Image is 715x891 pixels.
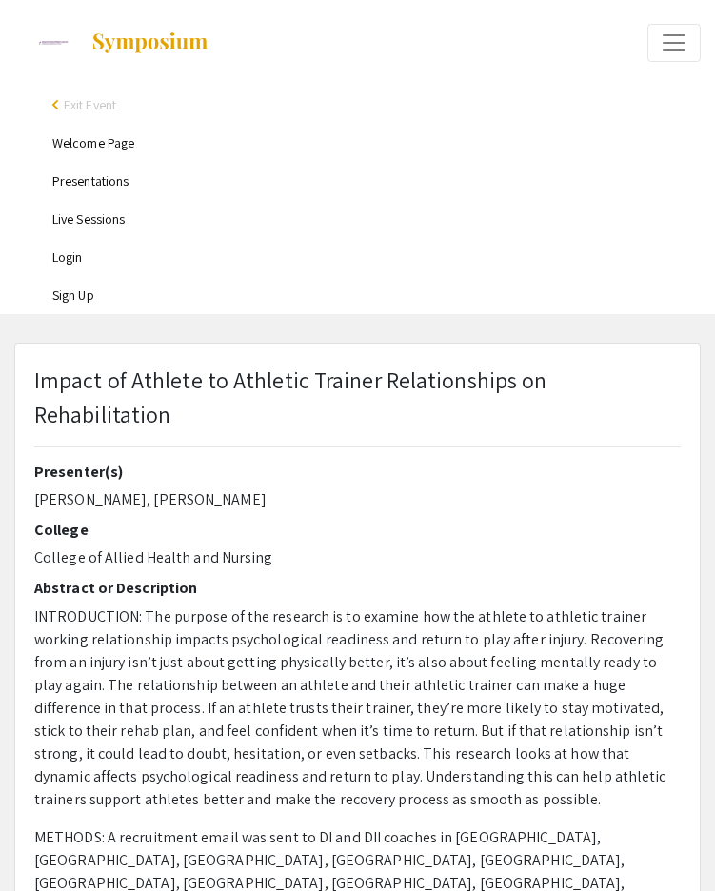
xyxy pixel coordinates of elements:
img: 2025 Undergraduate Research Symposium [37,19,71,67]
a: Presentations [52,172,129,189]
h2: College [34,521,681,539]
p: College of Allied Health and Nursing [34,546,681,569]
img: Symposium by ForagerOne [90,31,209,54]
p: [PERSON_NAME], [PERSON_NAME] [34,488,681,511]
h2: Abstract or Description [34,579,681,597]
a: 2025 Undergraduate Research Symposium [14,19,209,67]
span: Exit Event [64,96,116,113]
button: Expand or Collapse Menu [647,24,701,62]
p: Impact of Athlete to Athletic Trainer Relationships on Rehabilitation [34,363,681,431]
div: arrow_back_ios [52,99,64,110]
a: Welcome Page [52,134,134,151]
a: Live Sessions [52,210,125,228]
h2: Presenter(s) [34,463,681,481]
p: INTRODUCTION: The purpose of the research is to examine how the athlete to athletic trainer worki... [34,605,681,811]
a: Login [52,248,83,266]
a: Sign Up [52,287,94,304]
iframe: Chat [14,805,81,877]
